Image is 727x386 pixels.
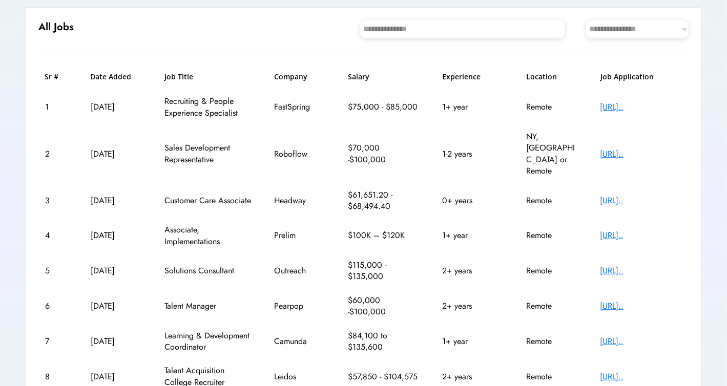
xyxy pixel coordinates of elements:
[526,371,577,382] div: Remote
[164,72,193,82] h6: Job Title
[348,142,420,165] div: $70,000 -$100,000
[45,371,68,382] div: 8
[348,101,420,113] div: $75,000 - $85,000
[600,230,682,241] div: [URL]..
[45,148,68,160] div: 2
[45,101,68,113] div: 1
[600,101,682,113] div: [URL]..
[527,72,578,82] h6: Location
[526,131,577,177] div: NY, [GEOGRAPHIC_DATA] or Remote
[442,195,504,206] div: 0+ years
[600,336,682,347] div: [URL]..
[348,230,420,241] div: $100K – $120K
[274,265,325,276] div: Outreach
[164,330,252,353] div: Learning & Development Coordinator
[274,72,325,82] h6: Company
[442,301,504,312] div: 2+ years
[91,230,142,241] div: [DATE]
[90,72,141,82] h6: Date Added
[442,72,504,82] h6: Experience
[348,260,420,283] div: $115,000 - $135,000
[348,295,420,318] div: $60,000 -$100,000
[526,301,577,312] div: Remote
[274,336,325,347] div: Camunda
[442,371,504,382] div: 2+ years
[442,230,504,241] div: 1+ year
[442,265,504,276] div: 2+ years
[274,371,325,382] div: Leidos
[91,148,142,160] div: [DATE]
[526,230,577,241] div: Remote
[164,142,252,165] div: Sales Development Representative
[45,336,68,347] div: 7
[91,336,142,347] div: [DATE]
[600,148,682,160] div: [URL]..
[442,101,504,113] div: 1+ year
[164,301,252,312] div: Talent Manager
[600,301,682,312] div: [URL]..
[600,371,682,382] div: [URL]..
[274,195,325,206] div: Headway
[274,301,325,312] div: Pearpop
[91,371,142,382] div: [DATE]
[45,195,68,206] div: 3
[600,72,682,82] h6: Job Application
[348,72,420,82] h6: Salary
[45,301,68,312] div: 6
[38,20,74,34] h6: All Jobs
[45,230,68,241] div: 4
[91,265,142,276] div: [DATE]
[164,224,252,247] div: Associate, Implementations
[348,371,420,382] div: $57,850 - $104,575
[526,101,577,113] div: Remote
[442,148,504,160] div: 1-2 years
[164,195,252,206] div: Customer Care Associate
[274,148,325,160] div: Roboflow
[45,265,68,276] div: 5
[274,101,325,113] div: FastSpring
[600,265,682,276] div: [URL]..
[91,101,142,113] div: [DATE]
[164,265,252,276] div: Solutions Consultant
[91,301,142,312] div: [DATE]
[442,336,504,347] div: 1+ year
[348,189,420,212] div: $61,651.20 - $68,494.40
[274,230,325,241] div: Prelim
[526,195,577,206] div: Remote
[164,96,252,119] div: Recruiting & People Experience Specialist
[526,265,577,276] div: Remote
[348,330,420,353] div: $84,100 to $135,600
[526,336,577,347] div: Remote
[45,72,68,82] h6: Sr #
[600,195,682,206] div: [URL]..
[91,195,142,206] div: [DATE]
